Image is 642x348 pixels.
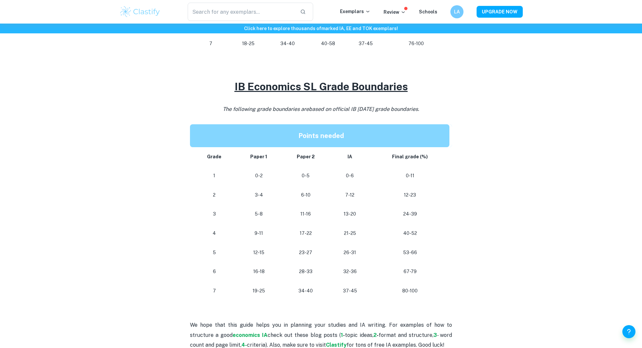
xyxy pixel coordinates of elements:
p: 37-45 [335,287,365,295]
p: 28-33 [287,267,324,276]
p: 0-11 [376,171,444,180]
p: 3 [198,210,231,218]
p: 11-16 [287,210,324,218]
p: 40-58 [313,39,343,48]
p: 2 [198,191,231,200]
p: 24-39 [376,210,444,218]
h6: Click here to explore thousands of marked IA, EE and TOK exemplars ! [1,25,641,32]
p: 53-66 [376,248,444,257]
p: 7 [198,287,231,295]
p: 6-10 [287,191,324,200]
p: 21-25 [335,229,365,238]
p: 3-4 [241,191,276,200]
a: 1 [341,332,343,338]
a: Schools [419,9,437,14]
a: 2 [373,332,377,338]
p: 7 [198,39,224,48]
button: UPGRADE NOW [477,6,523,18]
a: economics IA [233,332,268,338]
input: Search for any exemplars... [188,3,295,21]
img: Clastify logo [119,5,161,18]
p: Review [384,9,406,16]
span: based on official IB [DATE] grade boundaries. [309,106,419,112]
p: 40-52 [376,229,444,238]
p: 1 [198,171,231,180]
p: 67-79 [376,267,444,276]
p: 34-40 [273,39,303,48]
a: 3 [433,332,437,338]
strong: Paper 2 [297,154,315,159]
button: Help and Feedback [622,325,635,338]
u: IB Economics SL Grade Boundaries [235,80,408,93]
p: 26-31 [335,248,365,257]
strong: Grade [207,154,221,159]
p: 37-45 [354,39,378,48]
p: 9-11 [241,229,276,238]
p: 23-27 [287,248,324,257]
p: 32-36 [335,267,365,276]
p: 16-18 [241,267,276,276]
p: 18-25 [234,39,263,48]
strong: Paper 1 [250,154,267,159]
h6: LA [453,8,461,15]
p: Exemplars [340,8,370,15]
strong: Points needed [298,132,344,140]
p: 17-22 [287,229,324,238]
i: The following grade boundaries are [223,106,419,112]
p: 5 [198,248,231,257]
p: 5-8 [241,210,276,218]
strong: Final grade (%) [392,154,428,159]
p: 0-5 [287,171,324,180]
p: 6 [198,267,231,276]
p: 12-23 [376,191,444,200]
p: 0-6 [335,171,365,180]
strong: IA [348,154,352,159]
strong: - [377,332,379,338]
p: 7-12 [335,191,365,200]
p: 0-2 [241,171,276,180]
p: 80-100 [376,287,444,295]
button: LA [450,5,463,18]
a: 4- [241,342,247,348]
strong: - [343,332,345,338]
p: 34-40 [287,287,324,295]
p: 76-100 [388,39,444,48]
p: 4 [198,229,231,238]
p: 13-20 [335,210,365,218]
p: 19-25 [241,287,276,295]
a: Clastify [326,342,347,348]
p: 12-15 [241,248,276,257]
